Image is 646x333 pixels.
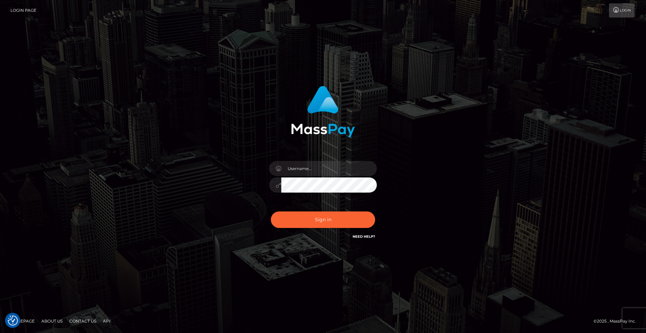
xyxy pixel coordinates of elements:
[39,316,65,326] a: About Us
[8,315,18,326] img: Revisit consent button
[281,161,377,176] input: Username...
[353,234,375,239] a: Need Help?
[271,211,375,228] button: Sign in
[10,3,36,18] a: Login Page
[291,86,355,137] img: MassPay Login
[7,316,37,326] a: Homepage
[594,318,641,325] div: © 2025 , MassPay Inc.
[67,316,99,326] a: Contact Us
[100,316,113,326] a: API
[8,315,18,326] button: Consent Preferences
[609,3,635,18] a: Login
